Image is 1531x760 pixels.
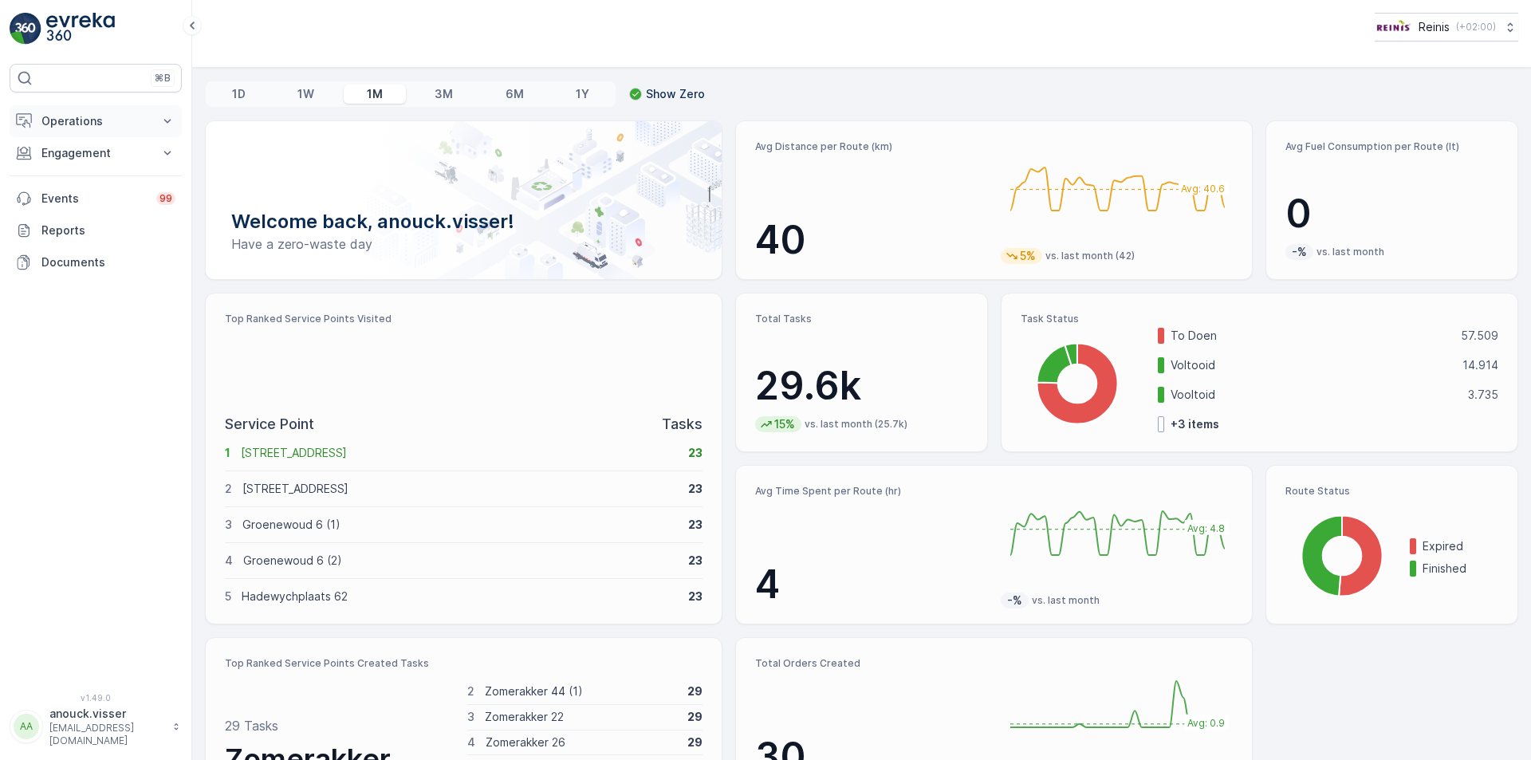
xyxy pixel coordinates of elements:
[41,254,175,270] p: Documents
[10,137,182,169] button: Engagement
[755,216,988,264] p: 40
[688,517,703,533] p: 23
[687,683,703,699] p: 29
[646,86,705,102] p: Show Zero
[231,209,696,234] p: Welcome back, anouck.visser!
[486,734,678,750] p: Zomerakker 26
[1317,246,1384,258] p: vs. last month
[41,222,175,238] p: Reports
[1171,387,1458,403] p: Vooltoid
[485,683,678,699] p: Zomerakker 44 (1)
[688,481,703,497] p: 23
[506,86,524,102] p: 6M
[46,13,115,45] img: logo_light-DOdMpM7g.png
[10,215,182,246] a: Reports
[41,191,147,207] p: Events
[688,589,703,604] p: 23
[688,553,703,569] p: 23
[755,313,968,325] p: Total Tasks
[467,709,474,725] p: 3
[755,485,988,498] p: Avg Time Spent per Route (hr)
[243,553,678,569] p: Groenewoud 6 (2)
[10,13,41,45] img: logo
[805,418,907,431] p: vs. last month (25.7k)
[232,86,246,102] p: 1D
[1171,416,1219,432] p: + 3 items
[576,86,589,102] p: 1Y
[41,145,150,161] p: Engagement
[1468,387,1498,403] p: 3.735
[1461,328,1498,344] p: 57.509
[435,86,453,102] p: 3M
[225,716,278,735] p: 29 Tasks
[1285,485,1498,498] p: Route Status
[242,589,678,604] p: Hadewychplaats 62
[688,445,703,461] p: 23
[1290,244,1309,260] p: -%
[49,722,164,747] p: [EMAIL_ADDRESS][DOMAIN_NAME]
[773,416,797,432] p: 15%
[755,657,988,670] p: Total Orders Created
[225,445,230,461] p: 1
[467,734,475,750] p: 4
[225,481,232,497] p: 2
[297,86,314,102] p: 1W
[14,714,39,739] div: AA
[367,86,383,102] p: 1M
[1423,561,1498,577] p: Finished
[155,72,171,85] p: ⌘B
[10,105,182,137] button: Operations
[1171,357,1452,373] p: Voltooid
[1285,140,1498,153] p: Avg Fuel Consumption per Route (lt)
[10,246,182,278] a: Documents
[662,413,703,435] p: Tasks
[41,113,150,129] p: Operations
[242,517,678,533] p: Groenewoud 6 (1)
[1285,190,1498,238] p: 0
[1419,19,1450,35] p: Reinis
[687,734,703,750] p: 29
[225,589,231,604] p: 5
[485,709,678,725] p: Zomerakker 22
[10,706,182,747] button: AAanouck.visser[EMAIL_ADDRESS][DOMAIN_NAME]
[1171,328,1450,344] p: To Doen
[1032,594,1100,607] p: vs. last month
[241,445,678,461] p: [STREET_ADDRESS]
[755,362,968,410] p: 29.6k
[159,192,172,205] p: 99
[755,140,988,153] p: Avg Distance per Route (km)
[1018,248,1037,264] p: 5%
[231,234,696,254] p: Have a zero-waste day
[1462,357,1498,373] p: 14.914
[1456,21,1496,33] p: ( +02:00 )
[755,561,988,608] p: 4
[687,709,703,725] p: 29
[1375,18,1412,36] img: Reinis-Logo-Vrijstaand_Tekengebied-1-copy2_aBO4n7j.png
[10,693,182,703] span: v 1.49.0
[1021,313,1498,325] p: Task Status
[1006,593,1024,608] p: -%
[242,481,678,497] p: [STREET_ADDRESS]
[225,413,314,435] p: Service Point
[1423,538,1498,554] p: Expired
[1375,13,1518,41] button: Reinis(+02:00)
[225,553,233,569] p: 4
[467,683,474,699] p: 2
[1045,250,1135,262] p: vs. last month (42)
[10,183,182,215] a: Events99
[225,657,703,670] p: Top Ranked Service Points Created Tasks
[49,706,164,722] p: anouck.visser
[225,517,232,533] p: 3
[225,313,703,325] p: Top Ranked Service Points Visited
